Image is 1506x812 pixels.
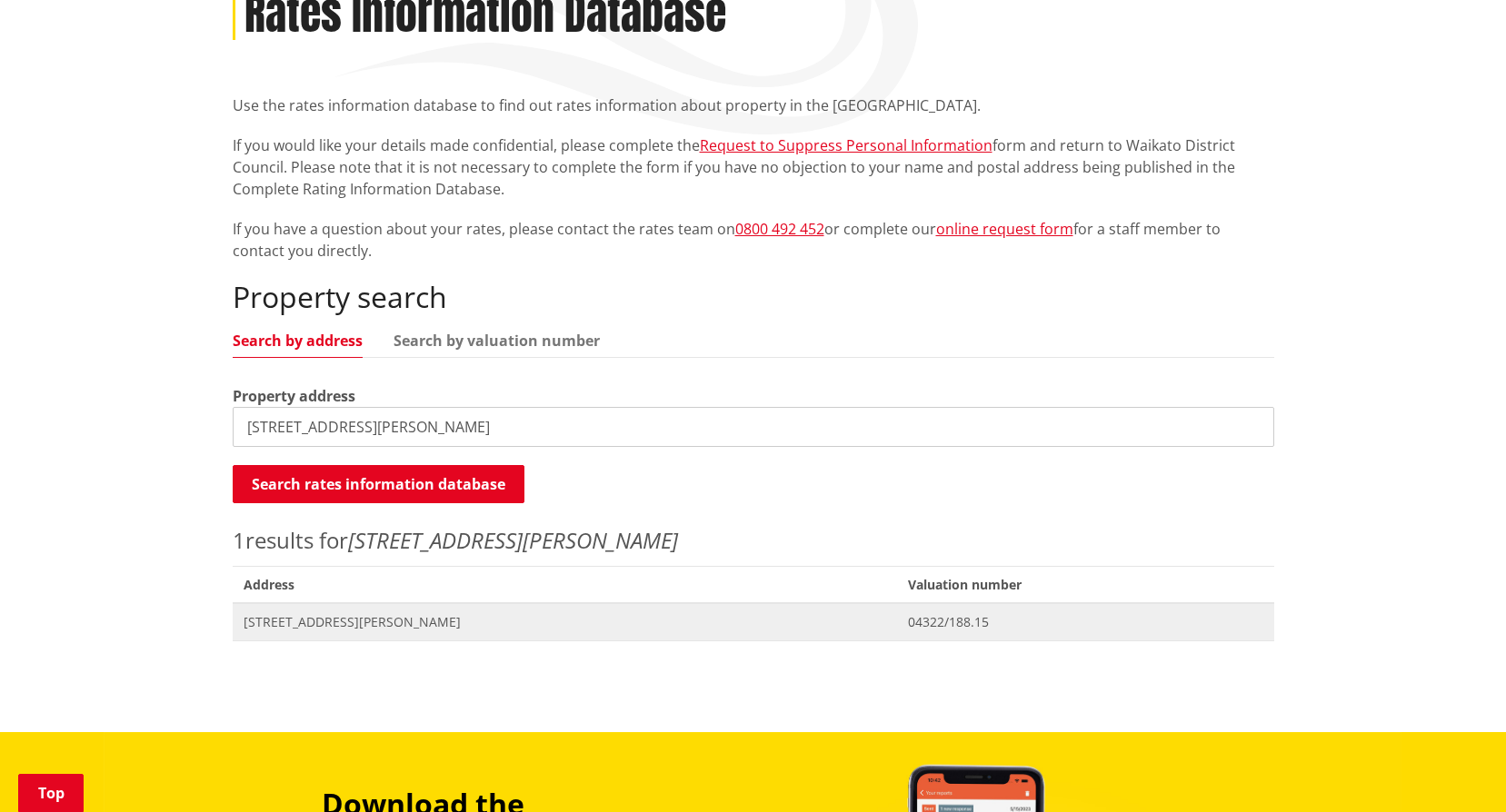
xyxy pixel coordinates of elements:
span: 04322/188.15 [908,613,1262,631]
a: [STREET_ADDRESS][PERSON_NAME] 04322/188.15 [233,603,1274,640]
p: results for [233,524,1274,557]
a: 0800 492 452 [735,219,824,239]
input: e.g. Duke Street NGARUAWAHIA [233,407,1274,447]
a: Search by valuation number [394,333,600,348]
p: Use the rates information database to find out rates information about property in the [GEOGRAPHI... [233,94,1274,116]
span: 1 [233,525,245,555]
iframe: Messenger Launcher [1422,736,1488,801]
p: If you have a question about your rates, please contact the rates team on or complete our for a s... [233,218,1274,262]
p: If you would like your details made confidential, please complete the form and return to Waikato ... [233,134,1274,200]
span: Valuation number [897,566,1273,603]
a: Top [18,774,84,812]
a: Request to Suppress Personal Information [700,135,992,155]
label: Property address [233,385,355,407]
span: Address [233,566,898,603]
a: Search by address [233,333,363,348]
a: online request form [936,219,1073,239]
span: [STREET_ADDRESS][PERSON_NAME] [244,613,887,631]
em: [STREET_ADDRESS][PERSON_NAME] [348,525,678,555]
h2: Property search [233,280,1274,314]
button: Search rates information database [233,465,524,503]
